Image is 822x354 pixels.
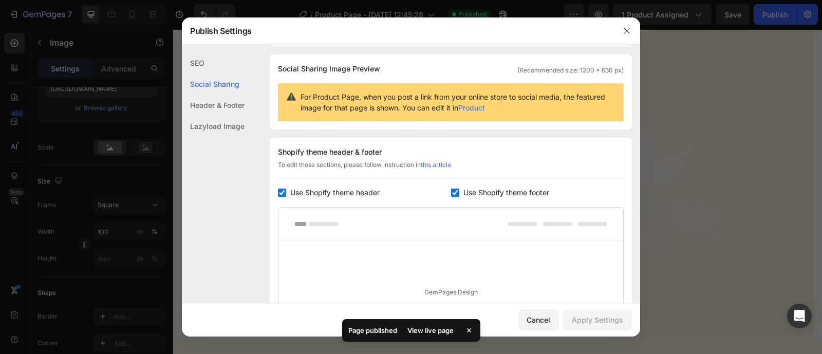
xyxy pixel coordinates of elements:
[182,116,245,137] div: Lazyload Image
[278,63,380,75] span: Social Sharing Image Preview
[458,103,485,112] a: Product
[182,52,245,73] div: SEO
[218,26,431,260] img: gempages_585713525591114525-ec8345c8-538a-4813-b52a-46c09ed3cd37.png
[290,187,380,199] span: Use Shopify theme header
[283,282,365,296] p: ADD TO CART
[278,160,624,178] div: To edit those sections, please follow instruction in
[421,161,451,169] a: this article
[563,310,632,330] button: Apply Settings
[278,240,623,344] div: GemPages Design
[348,325,397,336] p: Page published
[527,314,550,325] div: Cancel
[572,314,623,325] div: Apply Settings
[401,323,460,338] div: View live page
[518,310,559,330] button: Cancel
[278,146,624,158] div: Shopify theme header & footer
[517,66,624,75] span: (Recommended size: 1200 x 630 px)
[301,91,615,113] span: For Product Page, when you post a link from your online store to social media, the featured image...
[787,304,812,328] div: Open Intercom Messenger
[463,187,549,199] span: Use Shopify theme footer
[182,17,613,44] div: Publish Settings
[182,73,245,95] div: Social Sharing
[229,275,421,303] a: ADD TO CART
[182,95,245,116] div: Header & Footer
